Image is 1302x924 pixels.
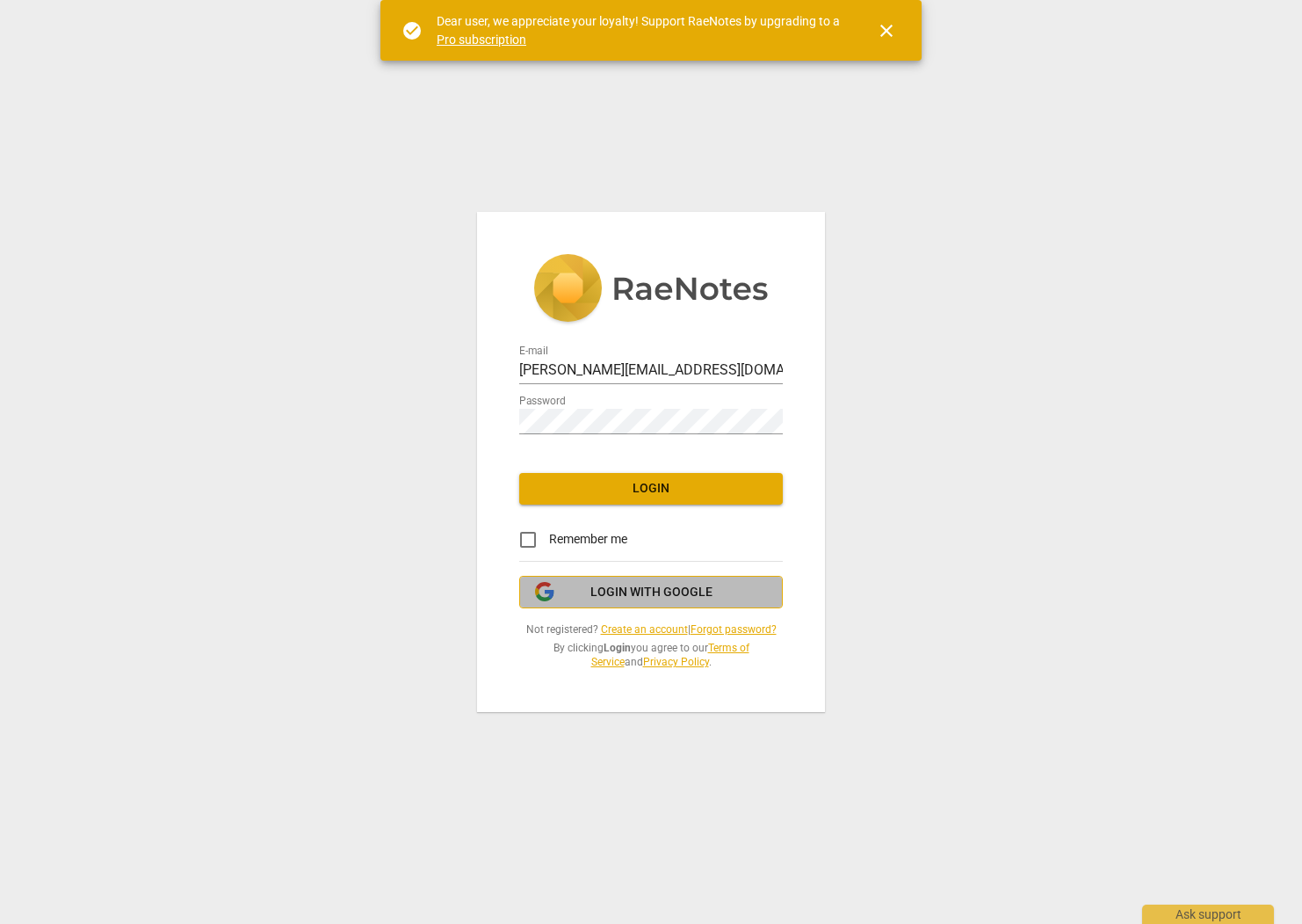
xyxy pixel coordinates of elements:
[437,33,526,47] a: Pro subscription
[601,623,688,636] a: Create an account
[604,642,631,654] b: Login
[643,656,709,668] a: Privacy Policy
[519,622,783,637] span: Not registered? |
[533,480,769,498] span: Login
[876,20,897,41] span: close
[401,20,423,41] span: check_circle
[549,530,627,549] span: Remember me
[437,12,844,48] div: Dear user, we appreciate your loyalty! Support RaeNotes by upgrading to a
[519,396,566,406] label: Password
[691,623,777,636] a: Forgot password?
[519,473,783,505] button: Login
[519,346,548,356] label: E-mail
[590,584,712,601] span: Login with Google
[519,576,783,609] button: Login with Google
[865,10,908,52] button: Close
[519,641,783,670] span: By clicking you agree to our and .
[591,642,749,669] a: Terms of Service
[1142,905,1274,924] div: Ask support
[533,254,769,326] img: 5ac2273c67554f335776073100b6d88f.svg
